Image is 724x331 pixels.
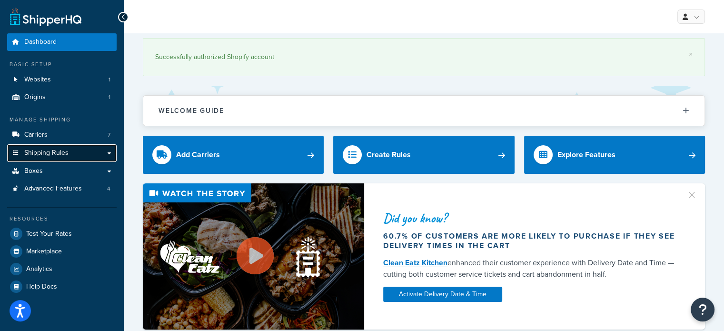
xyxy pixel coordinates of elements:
[333,136,514,174] a: Create Rules
[7,243,117,260] a: Marketplace
[159,107,224,114] h2: Welcome Guide
[108,131,110,139] span: 7
[691,298,714,321] button: Open Resource Center
[24,131,48,139] span: Carriers
[7,60,117,69] div: Basic Setup
[7,144,117,162] a: Shipping Rules
[689,50,693,58] a: ×
[24,185,82,193] span: Advanced Features
[155,50,693,64] div: Successfully authorized Shopify account
[143,183,364,330] img: Video thumbnail
[524,136,705,174] a: Explore Features
[7,278,117,295] a: Help Docs
[7,71,117,89] li: Websites
[107,185,110,193] span: 4
[109,76,110,84] span: 1
[383,211,679,225] div: Did you know?
[7,71,117,89] a: Websites1
[26,248,62,256] span: Marketplace
[143,136,324,174] a: Add Carriers
[24,167,43,175] span: Boxes
[7,162,117,180] a: Boxes
[7,261,117,278] a: Analytics
[7,180,117,198] li: Advanced Features
[7,33,117,51] a: Dashboard
[7,89,117,106] li: Origins
[7,215,117,223] div: Resources
[383,257,679,280] div: enhanced their customer experience with Delivery Date and Time — cutting both customer service ti...
[26,265,52,273] span: Analytics
[24,93,46,101] span: Origins
[7,126,117,144] li: Carriers
[7,126,117,144] a: Carriers7
[143,96,704,126] button: Welcome Guide
[383,231,679,251] div: 60.7% of customers are more likely to purchase if they see delivery times in the cart
[26,283,57,291] span: Help Docs
[109,93,110,101] span: 1
[24,38,57,46] span: Dashboard
[7,180,117,198] a: Advanced Features4
[24,76,51,84] span: Websites
[7,116,117,124] div: Manage Shipping
[176,148,220,161] div: Add Carriers
[26,230,72,238] span: Test Your Rates
[557,148,615,161] div: Explore Features
[383,287,502,302] a: Activate Delivery Date & Time
[7,225,117,242] a: Test Your Rates
[383,257,447,268] a: Clean Eatz Kitchen
[7,89,117,106] a: Origins1
[367,148,411,161] div: Create Rules
[24,149,69,157] span: Shipping Rules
